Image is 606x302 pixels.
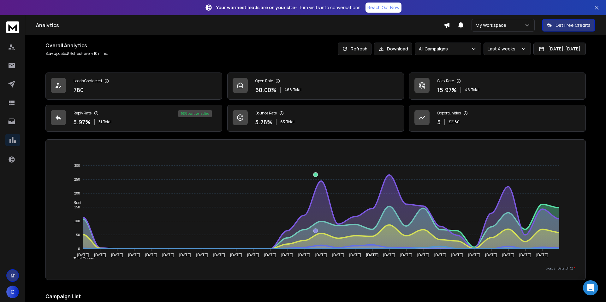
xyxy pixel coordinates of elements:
tspan: [DATE] [434,253,446,257]
tspan: 100 [74,219,80,223]
p: $ 2180 [449,119,460,125]
p: All Campaigns [419,46,450,52]
tspan: [DATE] [451,253,463,257]
p: Leads Contacted [74,78,102,84]
p: My Workspace [476,22,509,28]
p: 780 [74,85,84,94]
a: Opportunities5$2180 [409,105,586,132]
p: Refresh [351,46,367,52]
p: 5 [437,118,441,126]
tspan: [DATE] [145,253,157,257]
tspan: [DATE] [383,253,395,257]
p: Open Rate [255,78,273,84]
button: [DATE]-[DATE] [533,43,586,55]
span: Sent [69,200,81,205]
a: Reply Rate3.97%31Total16% positive replies [45,105,222,132]
span: Total [293,87,301,92]
tspan: [DATE] [519,253,531,257]
a: Bounce Rate3.78%63Total [227,105,404,132]
p: Last 4 weeks [488,46,518,52]
p: Stay updated! Refresh every 10 mins. [45,51,108,56]
tspan: 0 [78,247,80,251]
tspan: [DATE] [315,253,327,257]
button: Refresh [338,43,371,55]
span: 31 [98,119,102,125]
h1: Analytics [36,21,444,29]
span: Total [471,87,479,92]
p: Click Rate [437,78,454,84]
h1: Overall Analytics [45,42,108,49]
p: 3.97 % [74,118,90,126]
p: 60.00 % [255,85,276,94]
p: Reach Out Now [367,4,400,11]
tspan: 50 [76,233,80,237]
p: Opportunities [437,111,461,116]
span: 63 [280,119,285,125]
tspan: [DATE] [281,253,293,257]
button: G [6,286,19,298]
tspan: [DATE] [179,253,191,257]
tspan: 150 [74,205,80,209]
tspan: [DATE] [298,253,310,257]
tspan: [DATE] [111,253,123,257]
button: Download [374,43,412,55]
tspan: [DATE] [349,253,361,257]
p: Reply Rate [74,111,92,116]
tspan: [DATE] [196,253,208,257]
div: 16 % positive replies [178,110,212,117]
tspan: [DATE] [400,253,412,257]
tspan: 200 [74,191,80,195]
tspan: [DATE] [366,253,378,257]
tspan: [DATE] [502,253,514,257]
button: Get Free Credits [542,19,595,32]
tspan: [DATE] [264,253,276,257]
tspan: [DATE] [417,253,429,257]
a: Leads Contacted780 [45,73,222,100]
tspan: [DATE] [94,253,106,257]
tspan: [DATE] [332,253,344,257]
tspan: [DATE] [536,253,548,257]
a: Click Rate15.97%46Total [409,73,586,100]
span: Total [286,119,294,125]
p: 15.97 % [437,85,457,94]
tspan: [DATE] [128,253,140,257]
tspan: [DATE] [230,253,242,257]
tspan: [DATE] [468,253,480,257]
a: Reach Out Now [365,3,401,13]
p: Get Free Credits [555,22,591,28]
p: – Turn visits into conversations [216,4,360,11]
tspan: 250 [74,177,80,181]
div: Open Intercom Messenger [583,280,598,295]
p: Bounce Rate [255,111,277,116]
img: logo [6,21,19,33]
p: Download [387,46,408,52]
a: Open Rate60.00%468Total [227,73,404,100]
span: 468 [284,87,292,92]
span: 46 [465,87,470,92]
p: 3.78 % [255,118,272,126]
span: Total [103,119,111,125]
h2: Campaign List [45,293,586,300]
tspan: [DATE] [485,253,497,257]
tspan: [DATE] [213,253,225,257]
p: x-axis : Date(UTC) [56,266,575,271]
tspan: [DATE] [77,253,89,257]
span: Total Opens [69,257,94,261]
tspan: [DATE] [162,253,174,257]
tspan: 300 [74,164,80,167]
strong: Your warmest leads are on your site [216,4,295,10]
tspan: [DATE] [247,253,259,257]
